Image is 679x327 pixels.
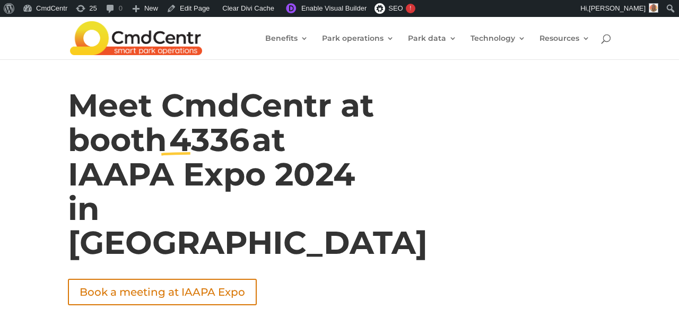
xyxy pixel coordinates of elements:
div: ! [406,4,415,13]
span: [PERSON_NAME] [589,4,646,12]
span: Meet CmdCentr at booth [68,86,374,159]
a: Book a meeting at IAAPA Expo [68,279,257,305]
a: Resources [539,34,590,59]
img: Avatar photo [649,3,658,13]
span: SEO [388,4,403,12]
span: 4336 [169,120,249,159]
a: Park data [408,34,457,59]
span: at IAAPA Expo 2024 in [GEOGRAPHIC_DATA] [68,120,428,262]
img: CmdCentr [70,21,202,55]
a: Benefits [265,34,308,59]
a: Park operations [322,34,394,59]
